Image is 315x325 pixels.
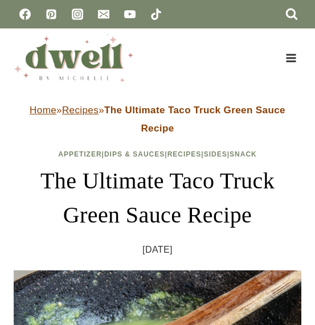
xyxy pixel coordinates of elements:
[230,150,257,158] a: Snack
[14,34,133,82] img: DWELL by michelle
[58,150,257,158] span: | | | |
[62,105,99,116] a: Recipes
[30,105,285,134] span: » »
[14,3,36,26] a: Facebook
[167,150,202,158] a: Recipes
[40,3,63,26] a: Pinterest
[104,105,285,134] strong: The Ultimate Taco Truck Green Sauce Recipe
[14,164,301,232] h1: The Ultimate Taco Truck Green Sauce Recipe
[104,150,165,158] a: Dips & Sauces
[142,241,173,258] time: [DATE]
[58,150,101,158] a: Appetizer
[145,3,167,26] a: TikTok
[280,49,301,67] button: Open menu
[30,105,56,116] a: Home
[118,3,141,26] a: YouTube
[92,3,115,26] a: Email
[204,150,227,158] a: Sides
[66,3,89,26] a: Instagram
[282,5,301,24] button: View Search Form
